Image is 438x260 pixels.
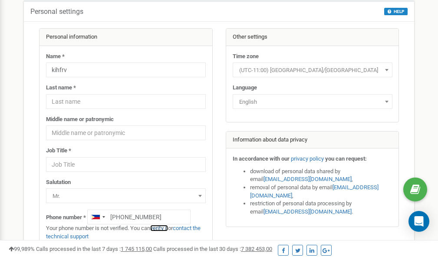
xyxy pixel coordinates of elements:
[250,168,392,184] li: download of personal data shared by email ,
[46,63,206,77] input: Name
[46,225,201,240] a: contact the technical support
[46,214,86,222] label: Phone number *
[263,176,352,182] a: [EMAIL_ADDRESS][DOMAIN_NAME]
[30,8,83,16] h5: Personal settings
[46,115,114,124] label: Middle name or patronymic
[233,94,392,109] span: English
[291,155,324,162] a: privacy policy
[233,63,392,77] span: (UTC-11:00) Pacific/Midway
[250,200,392,216] li: restriction of personal data processing by email .
[150,225,168,231] a: verify it
[46,224,206,240] p: Your phone number is not verified. You can or
[226,29,399,46] div: Other settings
[46,178,71,187] label: Salutation
[46,157,206,172] input: Job Title
[241,246,272,252] u: 7 382 453,00
[46,84,76,92] label: Last name *
[233,84,257,92] label: Language
[49,190,203,202] span: Mr.
[87,210,191,224] input: +1-800-555-55-55
[250,184,379,199] a: [EMAIL_ADDRESS][DOMAIN_NAME]
[250,184,392,200] li: removal of personal data by email ,
[40,29,212,46] div: Personal information
[226,132,399,149] div: Information about data privacy
[325,155,367,162] strong: you can request:
[384,8,408,15] button: HELP
[236,96,389,108] span: English
[263,208,352,215] a: [EMAIL_ADDRESS][DOMAIN_NAME]
[9,246,35,252] span: 99,989%
[46,53,65,61] label: Name *
[233,155,290,162] strong: In accordance with our
[408,211,429,232] div: Open Intercom Messenger
[88,210,108,224] div: Telephone country code
[46,188,206,203] span: Mr.
[46,94,206,109] input: Last name
[236,64,389,76] span: (UTC-11:00) Pacific/Midway
[36,246,152,252] span: Calls processed in the last 7 days :
[46,147,71,155] label: Job Title *
[233,53,259,61] label: Time zone
[121,246,152,252] u: 1 745 115,00
[153,246,272,252] span: Calls processed in the last 30 days :
[46,125,206,140] input: Middle name or patronymic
